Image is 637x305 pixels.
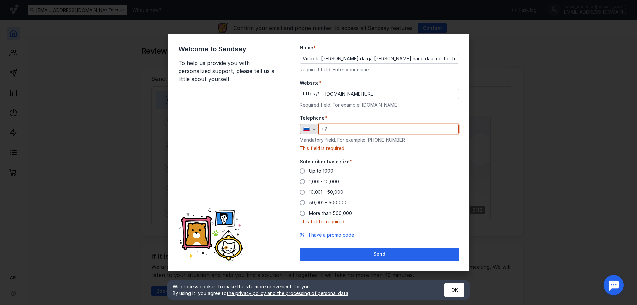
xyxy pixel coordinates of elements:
[178,45,246,53] font: Welcome to Sendsay
[300,80,319,86] font: Website
[309,232,354,238] button: I have a promo code
[300,145,344,151] font: This field is required
[178,60,274,82] font: To help us provide you with personalized support, please tell us a little about yourself.
[300,67,370,72] font: Required field. Enter your name.
[227,290,348,296] a: the privacy policy and the processing of personal data
[300,159,350,164] font: Subscriber base size
[309,168,333,174] font: Up to 1000
[173,290,227,296] font: By using it, you agree to
[309,210,352,216] font: More than 500,000
[373,251,385,257] font: Send
[309,179,339,184] font: 1,001 - 10,000
[300,45,313,50] font: Name
[300,137,407,143] font: Mandatory field. For example: [PHONE_NUMBER]
[451,287,458,293] font: OK
[300,248,459,261] button: Send
[300,219,344,224] font: This field is required
[309,189,343,195] font: 10,001 - 50,000
[309,200,348,205] font: 50,001 - 500,000
[300,115,325,121] font: Telephone
[173,284,311,289] font: We process cookies to make the site more convenient for you.
[300,102,399,108] font: Required field. For example: [DOMAIN_NAME]
[444,283,464,297] button: OK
